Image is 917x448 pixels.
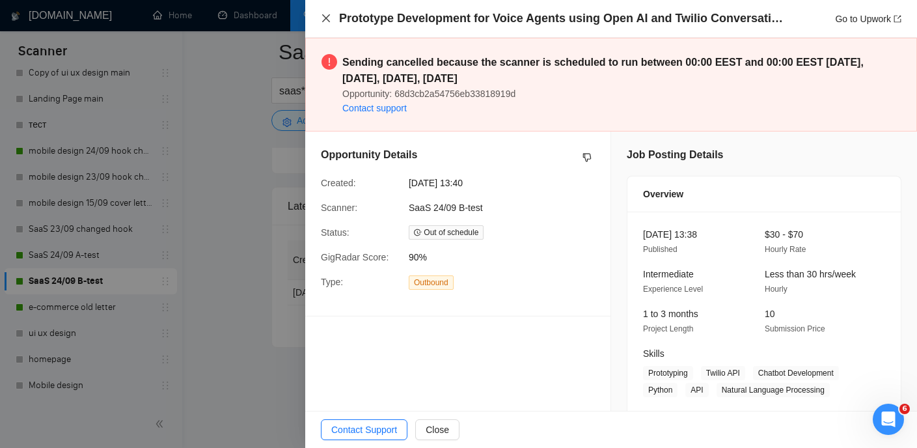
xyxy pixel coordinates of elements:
[321,227,349,238] span: Status:
[321,147,417,163] h5: Opportunity Details
[765,229,803,240] span: $30 - $70
[409,275,454,290] span: Outbound
[643,187,683,201] span: Overview
[409,203,483,213] span: SaaS 24/09 B-test
[643,229,697,240] span: [DATE] 13:38
[701,366,745,380] span: Twilio API
[409,250,604,264] span: 90%
[321,419,407,440] button: Contact Support
[342,89,515,99] span: Opportunity: 68d3cb2a54756eb33818919d
[765,309,775,319] span: 10
[321,178,356,188] span: Created:
[643,366,693,380] span: Prototyping
[643,383,677,397] span: Python
[426,423,449,437] span: Close
[765,324,825,333] span: Submission Price
[643,285,703,294] span: Experience Level
[643,269,694,279] span: Intermediate
[321,252,389,262] span: GigRadar Score:
[765,245,806,254] span: Hourly Rate
[321,13,331,23] span: close
[627,147,723,163] h5: Job Posting Details
[322,54,337,70] span: exclamation-circle
[321,203,357,213] span: Scanner:
[717,383,830,397] span: Natural Language Processing
[835,14,901,24] a: Go to Upworkexport
[321,277,343,287] span: Type:
[321,13,331,24] button: Close
[643,309,698,319] span: 1 to 3 months
[685,383,708,397] span: API
[414,229,422,236] span: field-time
[579,150,595,165] button: dislike
[899,404,910,414] span: 6
[765,269,856,279] span: Less than 30 hrs/week
[415,419,459,440] button: Close
[643,324,693,333] span: Project Length
[342,103,407,113] a: Contact support
[765,285,787,294] span: Hourly
[894,15,901,23] span: export
[873,404,904,435] iframe: Intercom live chat
[331,423,397,437] span: Contact Support
[409,225,484,240] span: Out of schedule
[643,245,677,254] span: Published
[342,57,864,84] strong: Sending cancelled because the scanner is scheduled to run between 00:00 EEST and 00:00 EEST [DATE...
[643,348,664,359] span: Skills
[582,152,592,163] span: dislike
[409,176,604,190] span: [DATE] 13:40
[753,366,839,380] span: Chatbot Development
[339,10,788,27] h4: Prototype Development for Voice Agents using Open AI and Twilio Conversation Relay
